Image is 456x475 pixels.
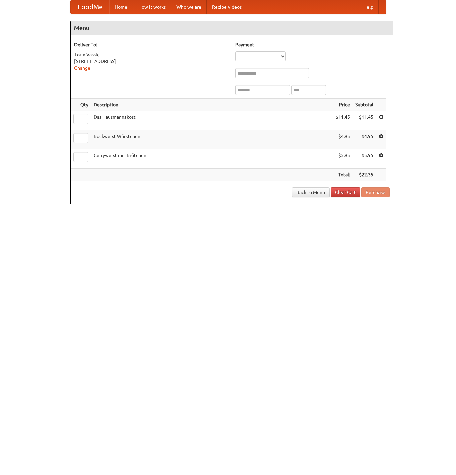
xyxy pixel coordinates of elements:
[207,0,247,14] a: Recipe videos
[133,0,171,14] a: How it works
[353,111,376,130] td: $11.45
[333,99,353,111] th: Price
[171,0,207,14] a: Who we are
[91,130,333,149] td: Bockwurst Würstchen
[74,41,229,48] h5: Deliver To:
[353,149,376,169] td: $5.95
[333,169,353,181] th: Total:
[91,149,333,169] td: Currywurst mit Brötchen
[358,0,379,14] a: Help
[71,99,91,111] th: Qty
[353,130,376,149] td: $4.95
[353,99,376,111] th: Subtotal
[74,65,90,71] a: Change
[91,111,333,130] td: Das Hausmannskost
[74,51,229,58] div: Torm Vassic
[74,58,229,65] div: [STREET_ADDRESS]
[71,0,109,14] a: FoodMe
[331,187,360,197] a: Clear Cart
[353,169,376,181] th: $22.35
[71,21,393,35] h4: Menu
[333,149,353,169] td: $5.95
[109,0,133,14] a: Home
[333,130,353,149] td: $4.95
[91,99,333,111] th: Description
[235,41,390,48] h5: Payment:
[292,187,330,197] a: Back to Menu
[333,111,353,130] td: $11.45
[361,187,390,197] button: Purchase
